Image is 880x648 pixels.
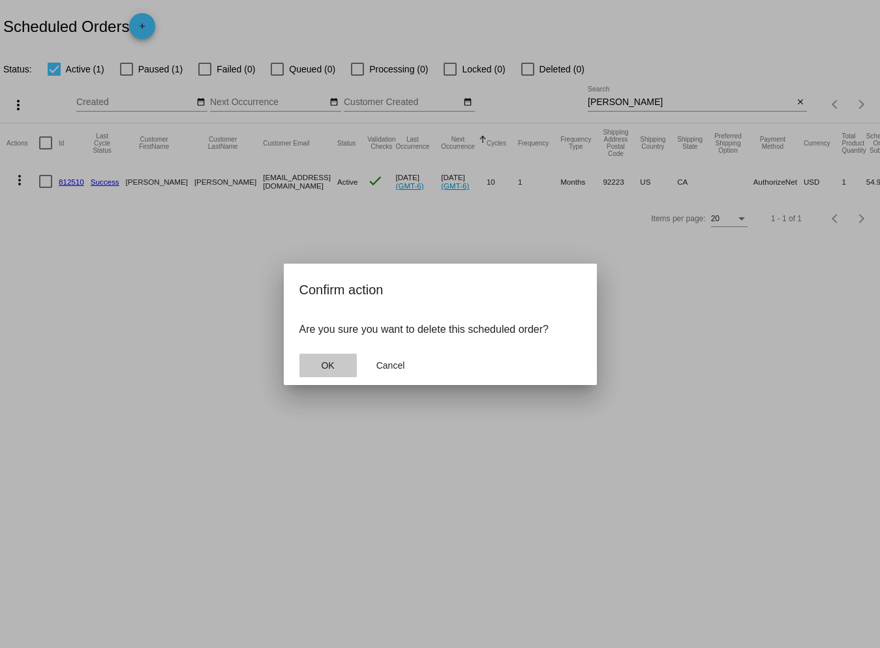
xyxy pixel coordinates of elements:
span: Cancel [376,360,405,371]
button: Close dialog [299,354,357,377]
button: Close dialog [362,354,419,377]
span: OK [321,360,334,371]
p: Are you sure you want to delete this scheduled order? [299,324,581,335]
h2: Confirm action [299,279,581,300]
